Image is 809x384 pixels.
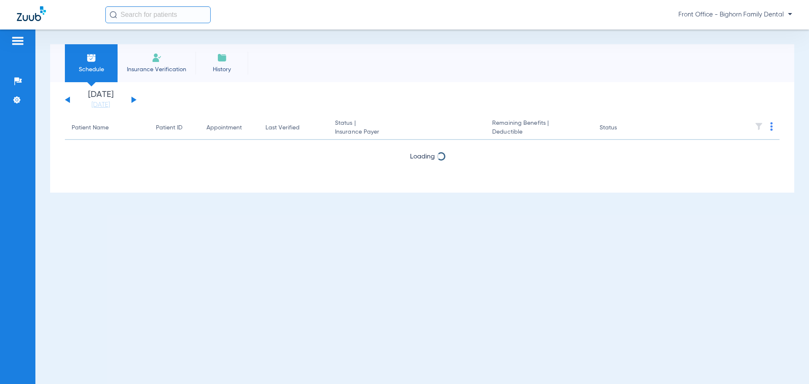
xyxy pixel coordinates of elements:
[206,124,242,132] div: Appointment
[492,128,586,137] span: Deductible
[217,53,227,63] img: History
[206,124,252,132] div: Appointment
[72,124,142,132] div: Patient Name
[335,128,479,137] span: Insurance Payer
[86,53,96,63] img: Schedule
[485,116,592,140] th: Remaining Benefits |
[755,122,763,131] img: filter.svg
[410,153,435,160] span: Loading
[105,6,211,23] input: Search for patients
[72,124,109,132] div: Patient Name
[75,101,126,109] a: [DATE]
[71,65,111,74] span: Schedule
[75,91,126,109] li: [DATE]
[152,53,162,63] img: Manual Insurance Verification
[156,124,193,132] div: Patient ID
[770,122,773,131] img: group-dot-blue.svg
[202,65,242,74] span: History
[678,11,792,19] span: Front Office - Bighorn Family Dental
[593,116,650,140] th: Status
[265,124,300,132] div: Last Verified
[124,65,189,74] span: Insurance Verification
[156,124,182,132] div: Patient ID
[110,11,117,19] img: Search Icon
[17,6,46,21] img: Zuub Logo
[11,36,24,46] img: hamburger-icon
[265,124,321,132] div: Last Verified
[328,116,485,140] th: Status |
